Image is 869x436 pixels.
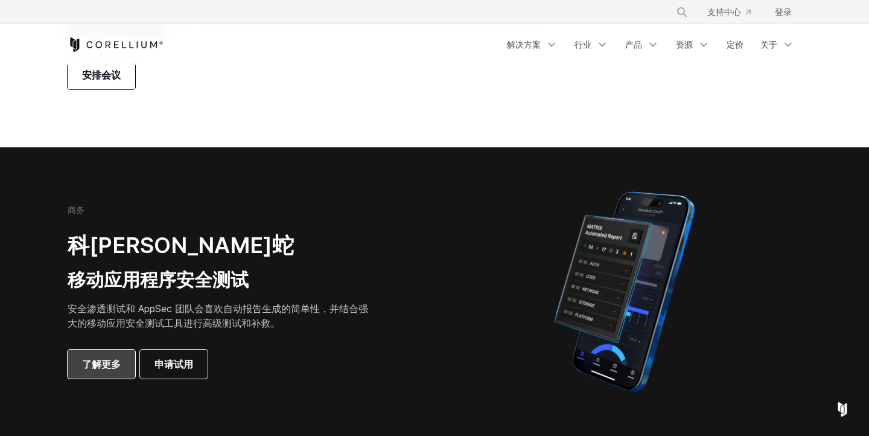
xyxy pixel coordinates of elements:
[154,358,193,370] font: 申请试用
[140,350,208,379] a: 申请试用
[68,350,135,379] a: 了解更多
[671,1,693,23] button: 搜索
[68,60,135,89] a: 安排会议
[760,39,777,50] font: 关于
[500,34,801,56] div: 导航菜单
[727,39,743,50] font: 定价
[68,303,368,329] font: 安全渗透测试和 AppSec 团队会喜欢自动报告生成的简单性，并结合强大的移动应用安全测试工具进行高级测试和补救。
[507,39,541,50] font: 解决方案
[661,1,801,23] div: 导航菜单
[68,37,164,52] a: 科雷利姆之家
[68,205,84,215] font: 商务
[828,395,857,424] div: Open Intercom Messenger
[676,39,693,50] font: 资源
[775,7,792,17] font: 登录
[575,39,591,50] font: 行业
[68,269,249,290] font: 移动应用程序安全测试
[625,39,642,50] font: 产品
[82,69,121,81] font: 安排会议
[707,7,741,17] font: 支持中心
[533,186,715,397] img: Corellium MATRIX 自动报告 iPhone 上跨安全类别的应用程序漏洞测试结果。
[82,358,121,370] font: 了解更多
[68,232,294,258] font: 科[PERSON_NAME]蛇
